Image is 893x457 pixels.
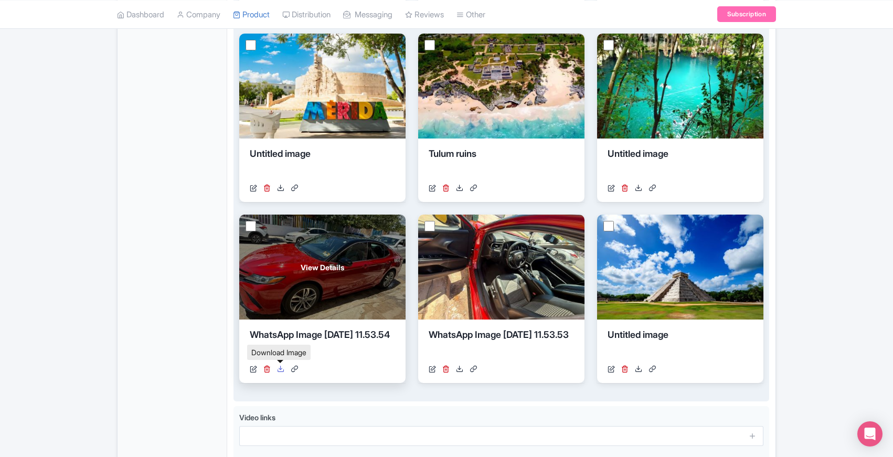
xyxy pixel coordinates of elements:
span: Video links [239,413,275,422]
div: Tulum ruins [429,147,574,178]
div: Download Image [247,345,311,360]
span: View Details [301,262,344,273]
div: WhatsApp Image [DATE] 11.53.53 [429,328,574,359]
div: Untitled image [608,328,753,359]
div: Open Intercom Messenger [857,421,883,447]
div: Untitled image [608,147,753,178]
a: Subscription [717,6,776,22]
a: View Details [239,215,406,320]
div: Untitled image [250,147,395,178]
div: WhatsApp Image [DATE] 11.53.54 [250,328,395,359]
